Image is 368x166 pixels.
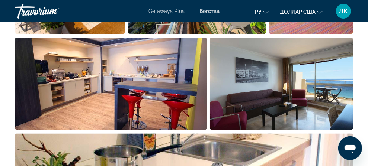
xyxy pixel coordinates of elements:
button: Open full-screen image slider [210,38,353,130]
a: Getaways Plus [148,8,185,14]
button: Меню пользователя [334,3,353,19]
font: ру [255,9,262,15]
iframe: Кнопка запуска окна обмена сообщениями [338,136,362,160]
font: доллар США [280,9,316,15]
button: Open full-screen image slider [15,38,207,130]
font: ЛК [339,7,348,15]
button: Изменить валюту [280,6,323,17]
a: Травориум [15,1,89,21]
a: Бегства [199,8,220,14]
button: Изменить язык [255,6,269,17]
